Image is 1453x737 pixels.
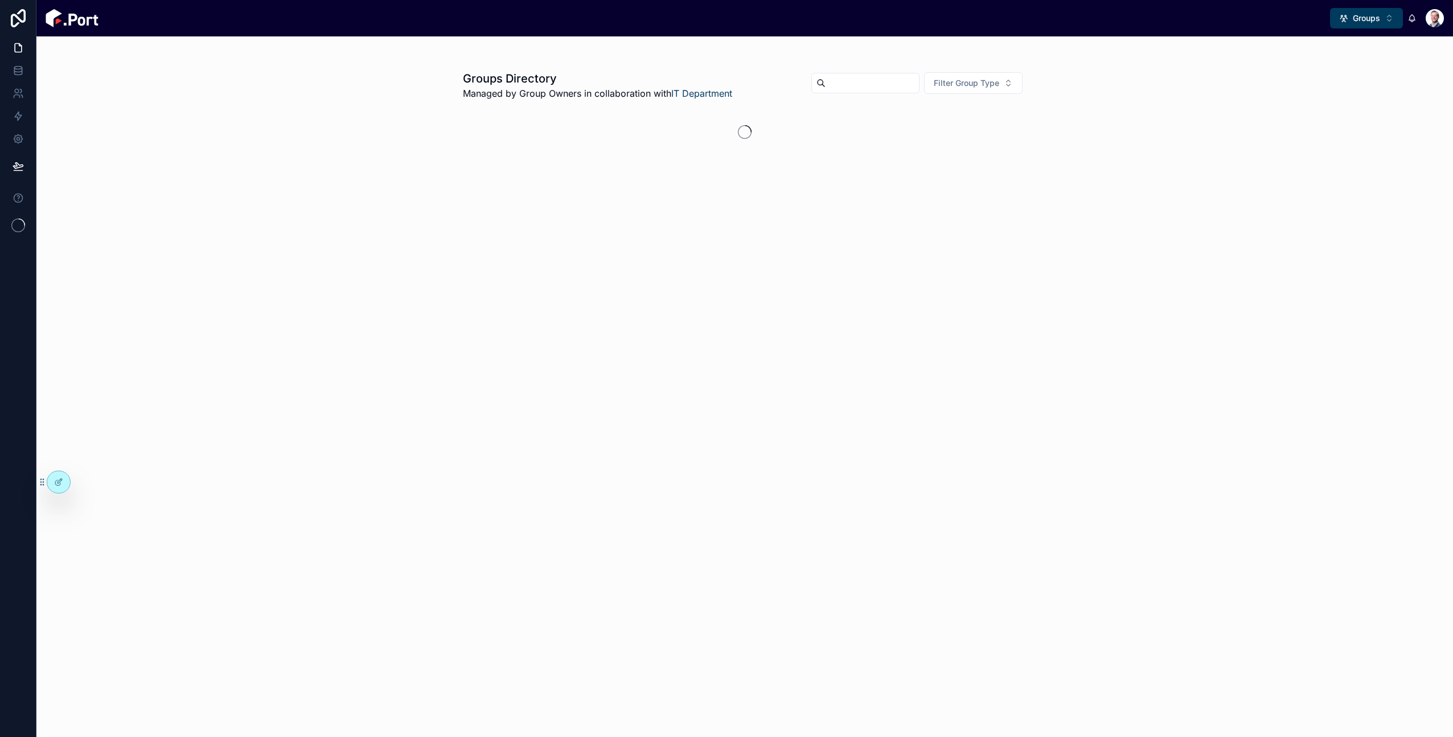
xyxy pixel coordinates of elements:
[108,16,1330,20] div: scrollable content
[924,72,1023,94] button: Select Button
[1353,13,1380,24] span: Groups
[46,9,98,27] img: App logo
[671,88,732,99] a: IT Department
[934,77,999,89] span: Filter Group Type
[463,87,732,100] span: Managed by Group Owners in collaboration with
[1330,8,1403,28] button: Select Button
[463,71,732,87] h1: Groups Directory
